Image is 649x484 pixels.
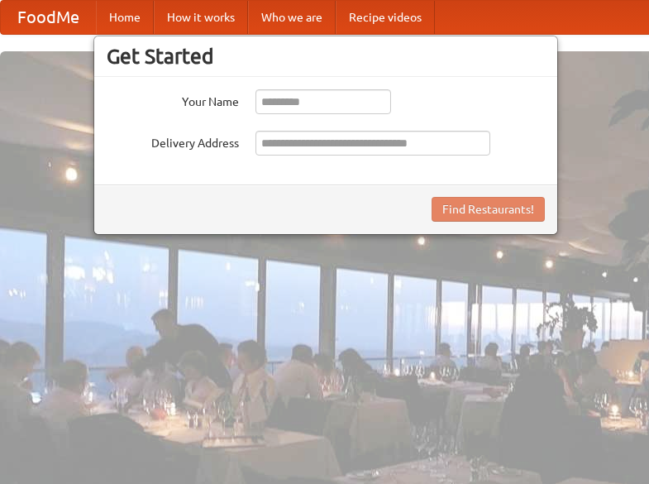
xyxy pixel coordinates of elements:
[1,1,96,34] a: FoodMe
[336,1,435,34] a: Recipe videos
[248,1,336,34] a: Who we are
[432,197,545,222] button: Find Restaurants!
[107,131,239,151] label: Delivery Address
[154,1,248,34] a: How it works
[96,1,154,34] a: Home
[107,89,239,110] label: Your Name
[107,44,545,69] h3: Get Started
